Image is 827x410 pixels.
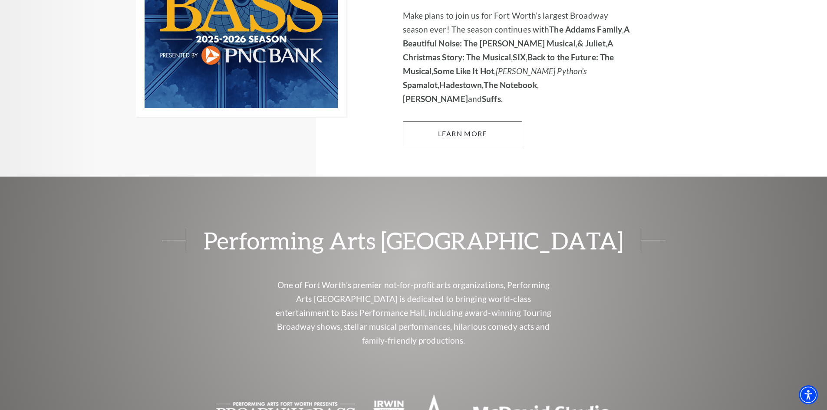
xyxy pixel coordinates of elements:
[403,9,635,106] p: Make plans to join us for Fort Worth’s largest Broadway season ever! The season continues with , ...
[439,80,482,90] strong: Hadestown
[403,121,522,146] a: Learn More 2025-2026 Broadway at the Bass Season presented by PNC Bank
[496,66,586,76] em: [PERSON_NAME] Python's
[403,24,630,48] strong: A Beautiful Noise: The [PERSON_NAME] Musical
[577,38,606,48] strong: & Juliet
[403,38,613,62] strong: A Christmas Story: The Musical
[484,80,537,90] strong: The Notebook
[403,52,614,76] strong: Back to the Future: The Musical
[799,385,818,404] div: Accessibility Menu
[549,24,622,34] strong: The Addams Family
[513,52,525,62] strong: SIX
[482,94,501,104] strong: Suffs
[403,94,468,104] strong: [PERSON_NAME]
[273,278,555,348] p: One of Fort Worth’s premier not-for-profit arts organizations, Performing Arts [GEOGRAPHIC_DATA] ...
[186,229,641,252] span: Performing Arts [GEOGRAPHIC_DATA]
[403,80,438,90] strong: Spamalot
[433,66,494,76] strong: Some Like It Hot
